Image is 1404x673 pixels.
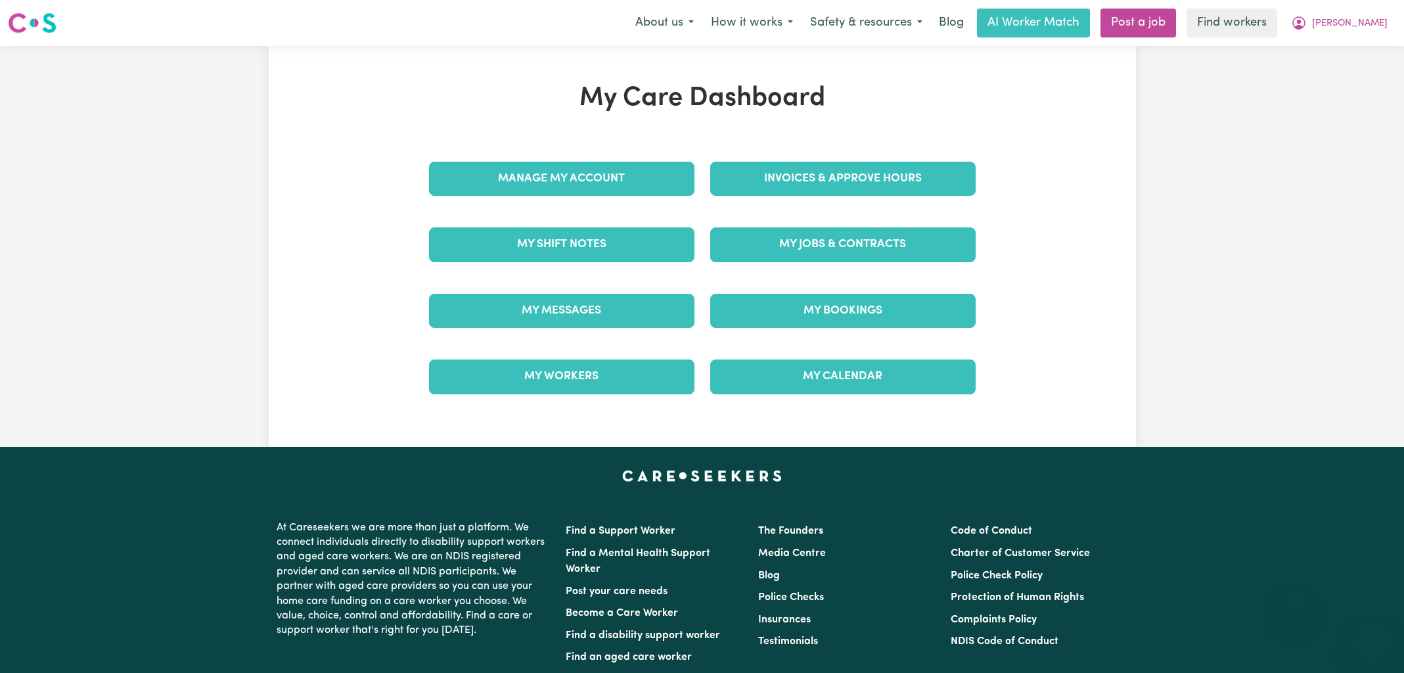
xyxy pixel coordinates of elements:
[758,570,780,581] a: Blog
[710,227,976,262] a: My Jobs & Contracts
[566,652,692,662] a: Find an aged care worker
[951,526,1032,536] a: Code of Conduct
[421,83,984,114] h1: My Care Dashboard
[566,548,710,574] a: Find a Mental Health Support Worker
[951,615,1037,625] a: Complaints Policy
[702,9,802,37] button: How it works
[1187,9,1277,37] a: Find workers
[429,294,694,328] a: My Messages
[429,360,694,394] a: My Workers
[1282,9,1396,37] button: My Account
[8,11,57,35] img: Careseekers logo
[710,360,976,394] a: My Calendar
[951,636,1058,647] a: NDIS Code of Conduct
[758,592,824,603] a: Police Checks
[710,294,976,328] a: My Bookings
[566,630,720,641] a: Find a disability support worker
[1312,16,1388,31] span: [PERSON_NAME]
[277,515,550,643] p: At Careseekers we are more than just a platform. We connect individuals directly to disability su...
[802,9,931,37] button: Safety & resources
[1351,620,1393,662] iframe: Button to launch messaging window
[951,592,1084,603] a: Protection of Human Rights
[8,8,57,38] a: Careseekers logo
[429,227,694,262] a: My Shift Notes
[758,615,811,625] a: Insurances
[710,162,976,196] a: Invoices & Approve Hours
[951,548,1090,559] a: Charter of Customer Service
[977,9,1090,37] a: AI Worker Match
[758,548,826,559] a: Media Centre
[566,526,675,536] a: Find a Support Worker
[931,9,972,37] a: Blog
[758,636,818,647] a: Testimonials
[627,9,702,37] button: About us
[566,608,678,618] a: Become a Care Worker
[622,471,782,481] a: Careseekers home page
[1281,589,1307,615] iframe: Close message
[566,586,668,597] a: Post your care needs
[951,570,1043,581] a: Police Check Policy
[758,526,823,536] a: The Founders
[1100,9,1176,37] a: Post a job
[429,162,694,196] a: Manage My Account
